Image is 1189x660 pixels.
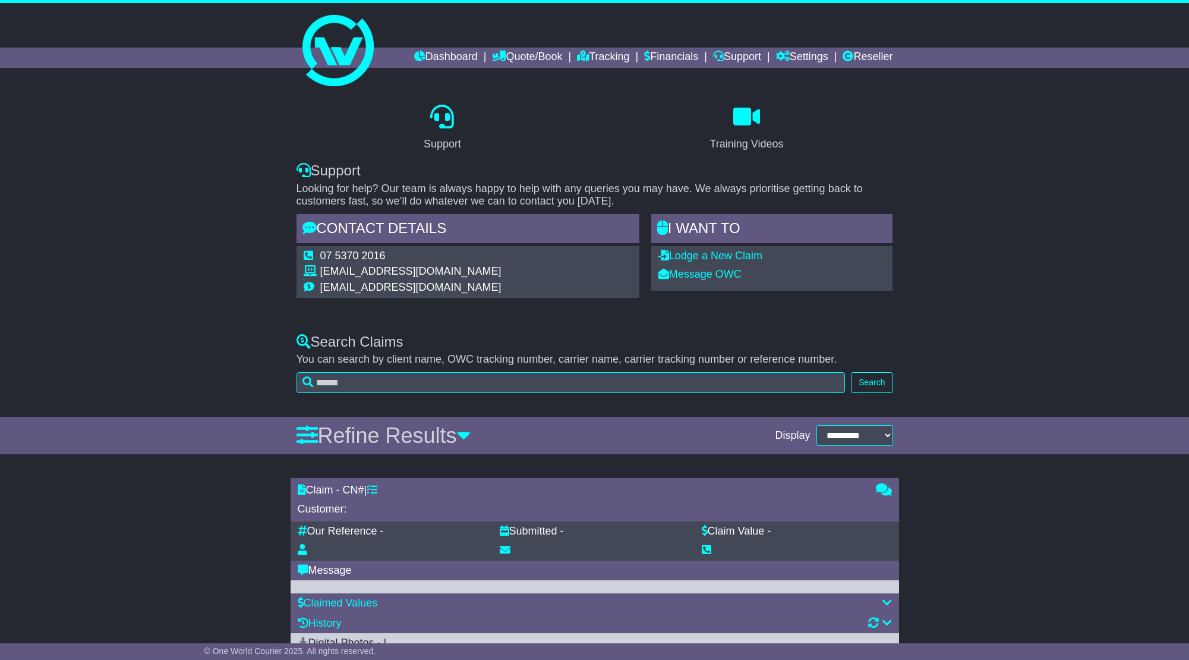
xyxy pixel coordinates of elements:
div: Message [298,564,892,577]
span: © One World Courier 2025. All rights reserved. [204,646,376,656]
a: Tracking [577,48,629,68]
div: History [298,617,892,630]
button: Search [851,372,892,393]
span: | [384,637,387,649]
div: Search Claims [297,334,893,351]
div: Customer: [298,503,864,516]
p: You can search by client name, OWC tracking number, carrier name, carrier tracking number or refe... [297,353,893,366]
div: Our Reference - [298,525,384,538]
a: Training Videos [702,100,791,156]
div: Support [297,162,893,180]
a: Support [713,48,761,68]
a: Message OWC [658,268,742,280]
a: Support [416,100,469,156]
a: Financials [644,48,698,68]
a: Refine Results [297,423,471,448]
a: Lodge a New Claim [658,250,762,262]
a: Quote/Book [492,48,562,68]
td: [EMAIL_ADDRESS][DOMAIN_NAME] [320,265,502,281]
div: I WANT to [651,214,893,246]
div: Claim Value - [702,525,771,538]
span: Digital Photos - [298,637,381,649]
div: Contact Details [297,214,639,246]
a: Reseller [843,48,892,68]
a: Settings [776,48,828,68]
p: Looking for help? Our team is always happy to help with any queries you may have. We always prior... [297,183,893,208]
a: Dashboard [414,48,478,68]
div: Support [424,136,461,152]
span: Display [775,429,810,442]
a: History [298,617,342,629]
div: Training Videos [709,136,783,152]
a: Claimed Values [298,597,378,609]
div: Submitted - [500,525,564,538]
td: 07 5370 2016 [320,250,502,266]
div: Claim - CN# | [298,484,864,497]
div: Claimed Values [298,597,892,610]
td: [EMAIL_ADDRESS][DOMAIN_NAME] [320,281,502,294]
